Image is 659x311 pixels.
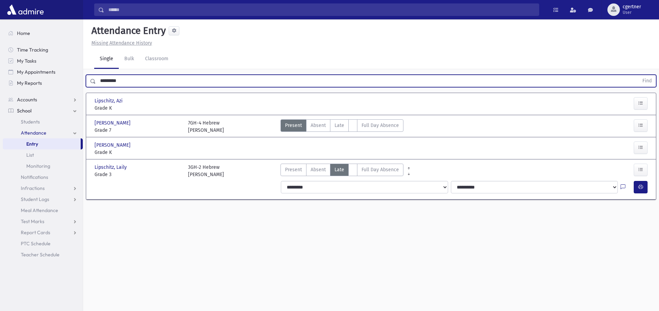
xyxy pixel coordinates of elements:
span: Notifications [21,174,48,180]
a: Infractions [3,183,83,194]
span: Meal Attendance [21,207,58,213]
h5: Attendance Entry [89,25,166,37]
div: AttTypes [280,164,403,178]
a: Entry [3,138,81,149]
a: My Reports [3,77,83,89]
span: Report Cards [21,229,50,236]
span: Grade 3 [95,171,181,178]
span: PTC Schedule [21,240,51,247]
a: School [3,105,83,116]
span: Home [17,30,30,36]
a: Home [3,28,83,39]
span: My Reports [17,80,42,86]
span: [PERSON_NAME] [95,141,132,149]
a: Meal Attendance [3,205,83,216]
span: My Appointments [17,69,55,75]
span: Students [21,119,40,125]
a: My Tasks [3,55,83,66]
img: AdmirePro [6,3,45,17]
a: Bulk [119,49,140,69]
span: Accounts [17,97,37,103]
a: Students [3,116,83,127]
span: Attendance [21,130,46,136]
span: Absent [311,122,326,129]
span: Infractions [21,185,45,191]
button: Find [638,75,656,87]
a: Notifications [3,172,83,183]
span: Monitoring [26,163,50,169]
span: Full Day Absence [362,166,399,173]
span: My Tasks [17,58,36,64]
div: 3GH-2 Hebrew [PERSON_NAME] [188,164,224,178]
u: Missing Attendance History [91,40,152,46]
input: Search [104,3,539,16]
span: Late [335,122,344,129]
a: Time Tracking [3,44,83,55]
span: Test Marks [21,218,44,225]
span: Grade K [95,149,181,156]
div: AttTypes [280,119,403,134]
a: Classroom [140,49,174,69]
span: Teacher Schedule [21,251,60,258]
span: Absent [311,166,326,173]
div: 7GH-4 Hebrew [PERSON_NAME] [188,119,224,134]
a: Student Logs [3,194,83,205]
span: cgertner [623,4,641,10]
span: Present [285,166,302,173]
span: Present [285,122,302,129]
a: Accounts [3,94,83,105]
a: My Appointments [3,66,83,77]
span: Grade 7 [95,127,181,134]
a: Single [94,49,119,69]
a: Teacher Schedule [3,249,83,260]
span: Grade K [95,104,181,112]
span: Time Tracking [17,47,48,53]
span: Lipschitz, Laily [95,164,128,171]
span: Late [335,166,344,173]
a: Attendance [3,127,83,138]
span: School [17,108,32,114]
a: Report Cards [3,227,83,238]
span: Student Logs [21,196,49,202]
span: Full Day Absence [362,122,399,129]
a: Missing Attendance History [89,40,152,46]
span: List [26,152,34,158]
span: Lipschitz, Azi [95,97,124,104]
span: User [623,10,641,15]
a: Test Marks [3,216,83,227]
a: List [3,149,83,161]
span: [PERSON_NAME] [95,119,132,127]
a: PTC Schedule [3,238,83,249]
a: Monitoring [3,161,83,172]
span: Entry [26,141,38,147]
